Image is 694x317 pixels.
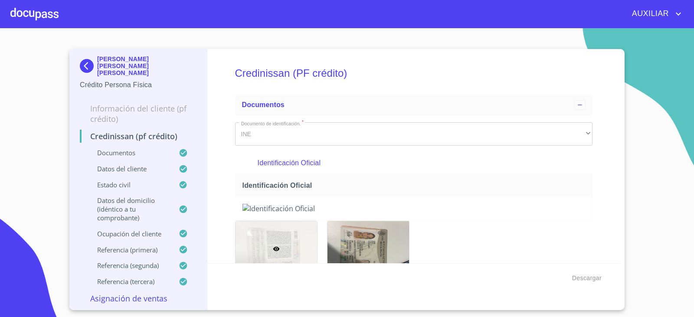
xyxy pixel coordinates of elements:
p: Información del cliente (PF crédito) [80,103,196,124]
span: Descargar [572,273,602,284]
img: Identificación Oficial [242,204,586,213]
span: Documentos [242,101,285,108]
p: Referencia (primera) [80,245,179,254]
p: Datos del cliente [80,164,179,173]
p: [PERSON_NAME] [PERSON_NAME] [PERSON_NAME] [97,56,196,76]
p: Referencia (segunda) [80,261,179,270]
p: Crédito Persona Física [80,80,196,90]
p: Identificación Oficial [258,158,570,168]
div: Documentos [235,95,593,115]
span: Identificación Oficial [242,181,589,190]
p: Asignación de Ventas [80,293,196,304]
p: Estado civil [80,180,179,189]
img: Identificación Oficial [327,221,409,277]
span: AUXILIAR [625,7,673,21]
h5: Credinissan (PF crédito) [235,56,593,91]
div: [PERSON_NAME] [PERSON_NAME] [PERSON_NAME] [80,56,196,80]
p: Credinissan (PF crédito) [80,131,196,141]
p: Datos del domicilio (idéntico a tu comprobante) [80,196,179,222]
p: Ocupación del Cliente [80,229,179,238]
img: Docupass spot blue [80,59,97,73]
button: Descargar [569,270,605,286]
div: INE [235,122,593,146]
p: Referencia (tercera) [80,277,179,286]
button: account of current user [625,7,684,21]
p: Documentos [80,148,179,157]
